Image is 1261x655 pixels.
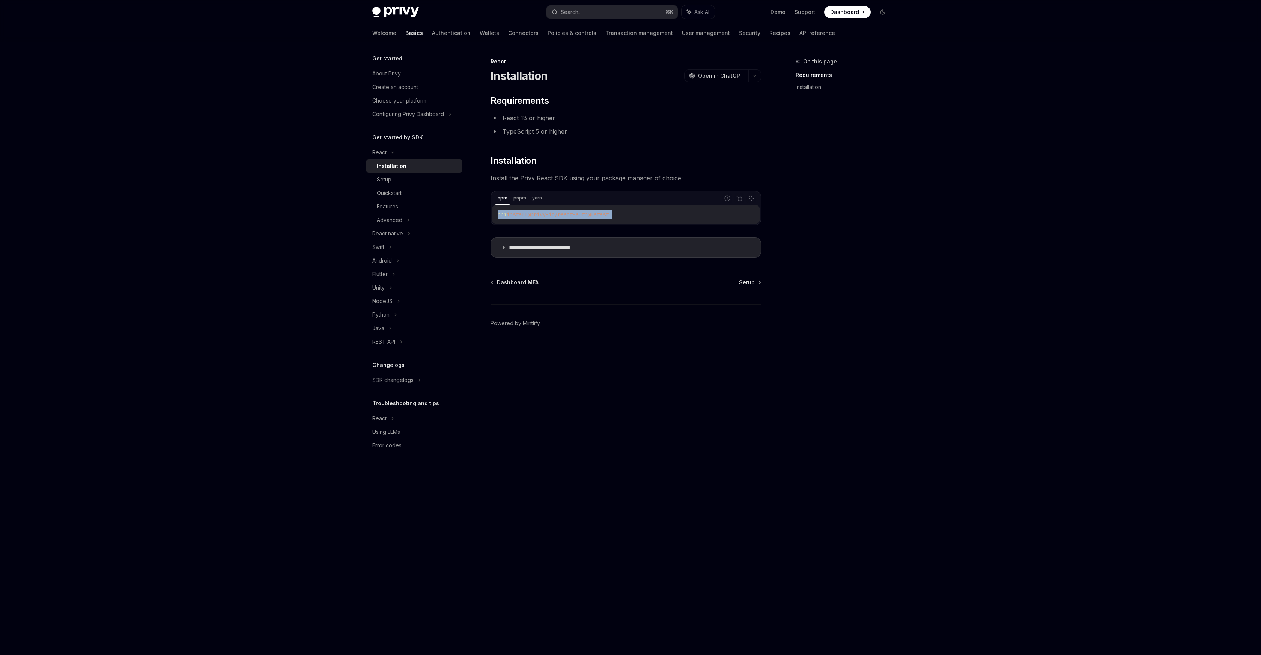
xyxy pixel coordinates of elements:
div: Android [372,256,392,265]
a: Wallets [480,24,499,42]
div: yarn [530,193,544,202]
div: NodeJS [372,297,393,306]
div: React native [372,229,403,238]
button: Search...⌘K [546,5,678,19]
a: Policies & controls [548,24,596,42]
h1: Installation [491,69,548,83]
span: Install the Privy React SDK using your package manager of choice: [491,173,761,183]
a: User management [682,24,730,42]
div: React [491,58,761,65]
h5: Troubleshooting and tips [372,399,439,408]
button: Open in ChatGPT [684,69,748,82]
div: Advanced [377,216,402,225]
a: Choose your platform [366,94,462,107]
a: Transaction management [605,24,673,42]
div: SDK changelogs [372,376,414,385]
div: Search... [561,8,582,17]
span: Dashboard MFA [497,279,539,286]
a: Quickstart [366,186,462,200]
div: React [372,148,387,157]
div: npm [495,193,510,202]
div: Python [372,310,390,319]
button: Report incorrect code [722,193,732,203]
a: Welcome [372,24,396,42]
span: Ask AI [694,8,709,16]
li: React 18 or higher [491,113,761,123]
div: pnpm [511,193,528,202]
a: Installation [796,81,895,93]
span: install [507,211,528,218]
a: About Privy [366,67,462,80]
div: Create an account [372,83,418,92]
a: Setup [366,173,462,186]
a: Support [795,8,815,16]
a: Security [739,24,760,42]
div: Choose your platform [372,96,426,105]
h5: Get started [372,54,402,63]
a: Features [366,200,462,213]
span: ⌘ K [665,9,673,15]
div: Installation [377,161,406,171]
h5: Changelogs [372,361,405,370]
div: Using LLMs [372,427,400,436]
h5: Get started by SDK [372,133,423,142]
a: Recipes [769,24,790,42]
span: Dashboard [830,8,859,16]
a: Demo [770,8,785,16]
a: Requirements [796,69,895,81]
span: On this page [803,57,837,66]
a: Connectors [508,24,539,42]
button: Toggle dark mode [877,6,889,18]
a: Setup [739,279,760,286]
li: TypeScript 5 or higher [491,126,761,137]
a: Dashboard [824,6,871,18]
div: Features [377,202,398,211]
span: Setup [739,279,755,286]
span: Requirements [491,95,549,107]
a: Installation [366,159,462,173]
div: Unity [372,283,385,292]
span: @privy-io/react-auth@latest [528,211,609,218]
span: Installation [491,155,536,167]
span: npm [498,211,507,218]
div: Java [372,324,384,333]
div: About Privy [372,69,401,78]
button: Ask AI [682,5,715,19]
div: Configuring Privy Dashboard [372,110,444,119]
a: Error codes [366,439,462,452]
div: REST API [372,337,395,346]
button: Ask AI [746,193,756,203]
a: Powered by Mintlify [491,320,540,327]
a: Authentication [432,24,471,42]
a: API reference [799,24,835,42]
a: Dashboard MFA [491,279,539,286]
div: React [372,414,387,423]
span: Open in ChatGPT [698,72,744,80]
div: Quickstart [377,189,402,198]
img: dark logo [372,7,419,17]
div: Flutter [372,270,388,279]
a: Using LLMs [366,425,462,439]
div: Swift [372,243,384,252]
div: Error codes [372,441,402,450]
a: Create an account [366,80,462,94]
div: Setup [377,175,391,184]
button: Copy the contents from the code block [734,193,744,203]
a: Basics [405,24,423,42]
